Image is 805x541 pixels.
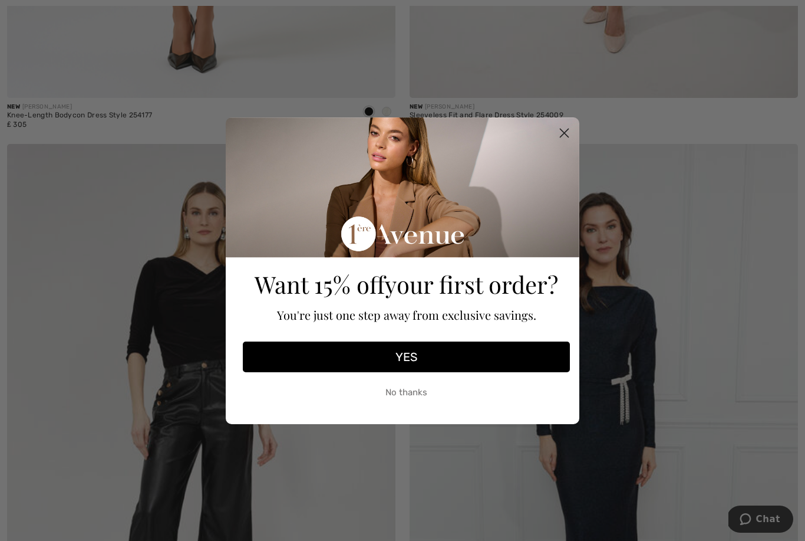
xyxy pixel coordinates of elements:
[243,378,570,408] button: No thanks
[28,8,52,19] span: Chat
[277,307,536,323] span: You're just one step away from exclusive savings.
[255,268,385,300] span: Want 15% off
[385,268,558,300] span: your first order?
[554,123,575,143] button: Close dialog
[243,342,570,372] button: YES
